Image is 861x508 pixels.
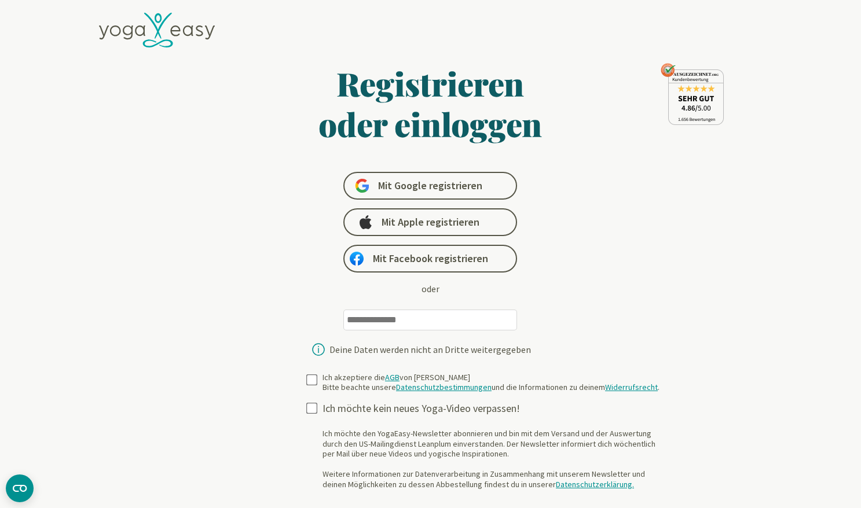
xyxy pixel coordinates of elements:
button: CMP-Widget öffnen [6,474,34,502]
span: Mit Apple registrieren [382,215,479,229]
img: ausgezeichnet_seal.png [661,63,724,125]
div: Ich möchte den YogaEasy-Newsletter abonnieren und bin mit dem Versand und der Auswertung durch de... [323,429,669,489]
div: Deine Daten werden nicht an Dritte weitergegeben [329,345,531,354]
h1: Registrieren oder einloggen [207,63,655,144]
a: Mit Apple registrieren [343,208,517,236]
div: oder [422,282,439,296]
a: Mit Google registrieren [343,172,517,200]
a: Mit Facebook registrieren [343,245,517,273]
span: Mit Google registrieren [378,179,482,193]
a: Datenschutzbestimmungen [396,382,492,392]
a: AGB [385,372,400,382]
span: Mit Facebook registrieren [373,252,488,266]
div: Ich möchte kein neues Yoga-Video verpassen! [323,402,669,415]
a: Widerrufsrecht [605,382,658,392]
div: Ich akzeptiere die von [PERSON_NAME] Bitte beachte unsere und die Informationen zu deinem . [323,373,660,393]
a: Datenschutzerklärung. [556,479,634,489]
